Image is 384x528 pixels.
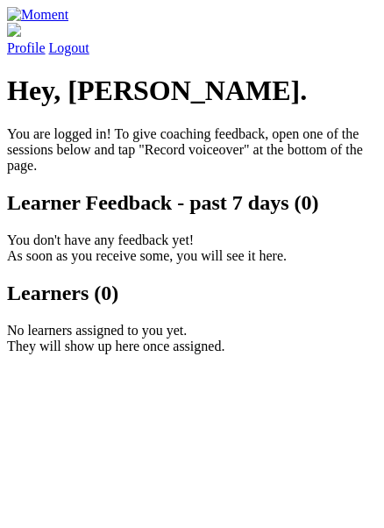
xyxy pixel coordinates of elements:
h2: Learners (0) [7,282,377,305]
img: Moment [7,7,68,23]
h1: Hey, [PERSON_NAME]. [7,75,377,107]
a: Logout [49,40,89,55]
p: You are logged in! To give coaching feedback, open one of the sessions below and tap "Record voic... [7,126,377,174]
p: You don't have any feedback yet! As soon as you receive some, you will see it here. [7,232,377,264]
p: No learners assigned to you yet. They will show up here once assigned. [7,323,377,354]
img: default_avatar-b4e2223d03051bc43aaaccfb402a43260a3f17acc7fafc1603fdf008d6cba3c9.png [7,23,21,37]
h2: Learner Feedback - past 7 days (0) [7,191,377,215]
a: Profile [7,23,377,55]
